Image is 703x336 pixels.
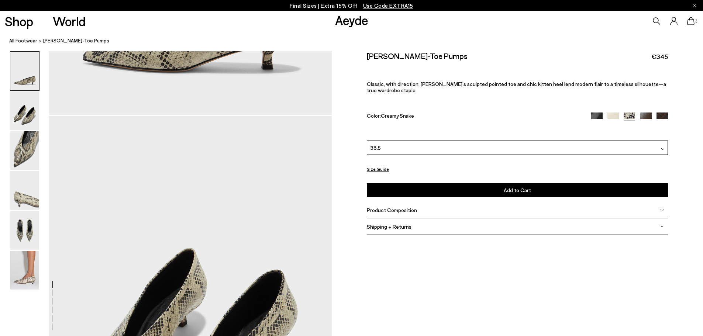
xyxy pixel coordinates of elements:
img: Clara Pointed-Toe Pumps - Image 5 [10,211,39,250]
img: svg%3E [661,147,665,151]
a: 3 [687,17,695,25]
img: Clara Pointed-Toe Pumps - Image 1 [10,52,39,90]
p: Classic, with direction. [PERSON_NAME]’s sculpted pointed toe and chic kitten heel lend modern fl... [367,81,668,93]
span: 38.5 [370,144,381,152]
span: Creamy Snake [381,112,414,119]
a: Shop [5,15,33,28]
span: 3 [695,19,698,23]
nav: breadcrumb [9,31,703,51]
span: €345 [651,52,668,61]
span: Navigate to /collections/ss25-final-sizes [363,2,413,9]
span: Shipping + Returns [367,224,411,230]
button: Size Guide [367,164,389,174]
img: Clara Pointed-Toe Pumps - Image 4 [10,171,39,210]
img: Clara Pointed-Toe Pumps - Image 6 [10,251,39,290]
span: Product Composition [367,207,417,213]
img: Clara Pointed-Toe Pumps - Image 3 [10,131,39,170]
a: Aeyde [335,12,368,28]
button: Add to Cart [367,183,668,197]
span: [PERSON_NAME]-Toe Pumps [43,37,109,45]
span: Add to Cart [504,187,531,193]
a: World [53,15,86,28]
p: Final Sizes | Extra 15% Off [290,1,413,10]
h2: [PERSON_NAME]-Toe Pumps [367,51,468,60]
img: svg%3E [660,208,664,212]
div: Color: [367,112,582,121]
a: All Footwear [9,37,37,45]
img: Clara Pointed-Toe Pumps - Image 2 [10,91,39,130]
img: svg%3E [660,225,664,228]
